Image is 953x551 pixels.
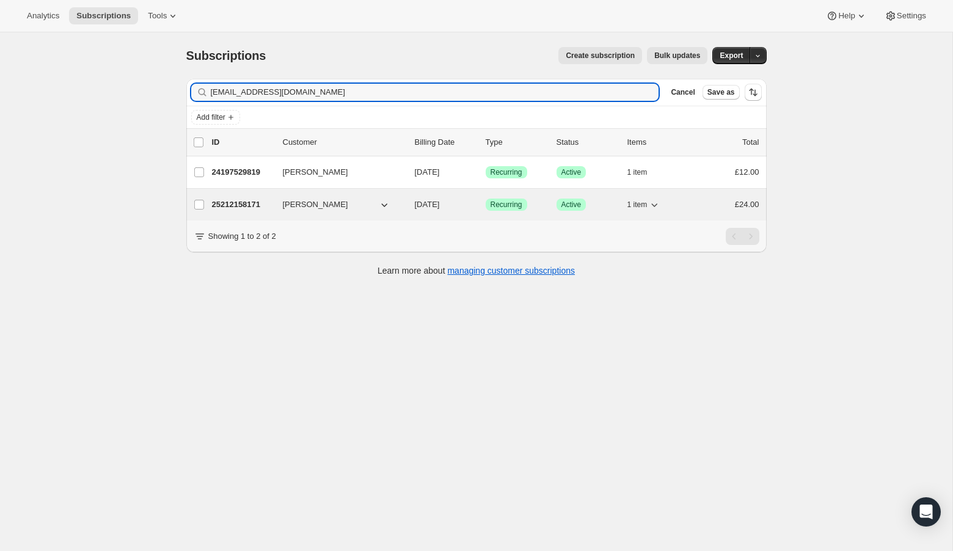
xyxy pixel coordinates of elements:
span: Tools [148,11,167,21]
button: Analytics [20,7,67,24]
span: Active [561,167,582,177]
button: Create subscription [558,47,642,64]
span: Export [720,51,743,60]
div: 24197529819[PERSON_NAME][DATE]SuccessRecurringSuccessActive1 item£12.00 [212,164,759,181]
span: £24.00 [735,200,759,209]
button: Settings [877,7,933,24]
span: Save as [707,87,735,97]
span: Recurring [491,167,522,177]
div: IDCustomerBilling DateTypeStatusItemsTotal [212,136,759,148]
p: 24197529819 [212,166,273,178]
p: Showing 1 to 2 of 2 [208,230,276,243]
p: Total [742,136,759,148]
nav: Pagination [726,228,759,245]
span: Subscriptions [76,11,131,21]
button: Sort the results [745,84,762,101]
span: Add filter [197,112,225,122]
button: Tools [141,7,186,24]
button: Help [819,7,874,24]
div: Open Intercom Messenger [911,497,941,527]
button: 1 item [627,196,661,213]
span: Recurring [491,200,522,210]
span: Bulk updates [654,51,700,60]
button: Export [712,47,750,64]
div: 25212158171[PERSON_NAME][DATE]SuccessRecurringSuccessActive1 item£24.00 [212,196,759,213]
p: Billing Date [415,136,476,148]
span: Settings [897,11,926,21]
span: [DATE] [415,200,440,209]
div: Items [627,136,688,148]
span: [PERSON_NAME] [283,166,348,178]
span: £12.00 [735,167,759,177]
button: 1 item [627,164,661,181]
span: 1 item [627,200,648,210]
div: Type [486,136,547,148]
span: Create subscription [566,51,635,60]
span: Active [561,200,582,210]
button: Subscriptions [69,7,138,24]
p: Customer [283,136,405,148]
span: 1 item [627,167,648,177]
span: Help [838,11,855,21]
p: Learn more about [378,265,575,277]
a: managing customer subscriptions [447,266,575,275]
span: [DATE] [415,167,440,177]
button: [PERSON_NAME] [276,162,398,182]
button: [PERSON_NAME] [276,195,398,214]
span: Analytics [27,11,59,21]
button: Bulk updates [647,47,707,64]
input: Filter subscribers [211,84,659,101]
p: ID [212,136,273,148]
span: Subscriptions [186,49,266,62]
button: Add filter [191,110,240,125]
button: Cancel [666,85,699,100]
p: Status [557,136,618,148]
button: Save as [703,85,740,100]
span: Cancel [671,87,695,97]
p: 25212158171 [212,199,273,211]
span: [PERSON_NAME] [283,199,348,211]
